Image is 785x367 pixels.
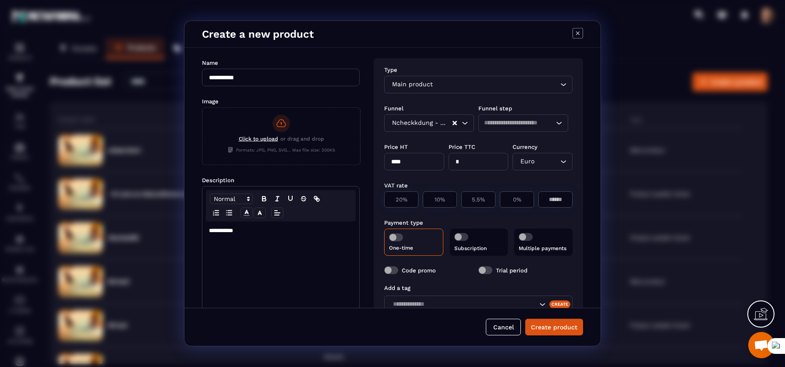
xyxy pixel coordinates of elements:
[384,76,573,93] div: Search for option
[239,136,278,142] span: Click to upload
[389,196,414,203] p: 20%
[505,196,529,203] p: 0%
[466,196,491,203] p: 5.5%
[384,114,474,132] div: Search for option
[390,118,451,128] span: Ncheckkdung - Copy
[525,319,583,335] button: Create product
[384,296,573,313] div: Search for option
[435,80,558,89] input: Search for option
[227,147,335,153] span: Formats: JPG, PNG, SVG... Max file size: 200Kb
[449,144,475,150] label: Price TTC
[202,177,234,183] label: Description
[451,118,452,128] input: Search for option
[384,285,410,291] label: Add a tag
[384,105,403,112] label: Funnel
[428,196,452,203] p: 10%
[384,219,423,226] label: Payment type
[536,157,558,166] input: Search for option
[390,80,435,89] span: Main product
[748,332,774,358] div: Mở cuộc trò chuyện
[389,245,438,251] p: One-time
[454,245,504,251] p: Subscription
[513,153,573,170] div: Search for option
[384,144,408,150] label: Price HT
[390,300,537,309] input: Search for option
[484,118,554,128] input: Search for option
[518,157,536,166] span: Euro
[519,245,568,251] p: Multiple payments
[384,67,397,73] label: Type
[202,28,314,40] h4: Create a new product
[453,120,457,126] button: Clear Selected
[513,144,537,150] label: Currency
[402,267,436,273] label: Code promo
[496,267,527,273] label: Trial period
[280,136,324,144] span: or drag and drop
[478,105,512,112] label: Funnel step
[202,60,218,66] label: Name
[549,300,571,308] div: Create
[478,114,568,132] div: Search for option
[486,319,521,335] button: Cancel
[384,182,408,189] label: VAT rate
[202,98,219,105] label: Image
